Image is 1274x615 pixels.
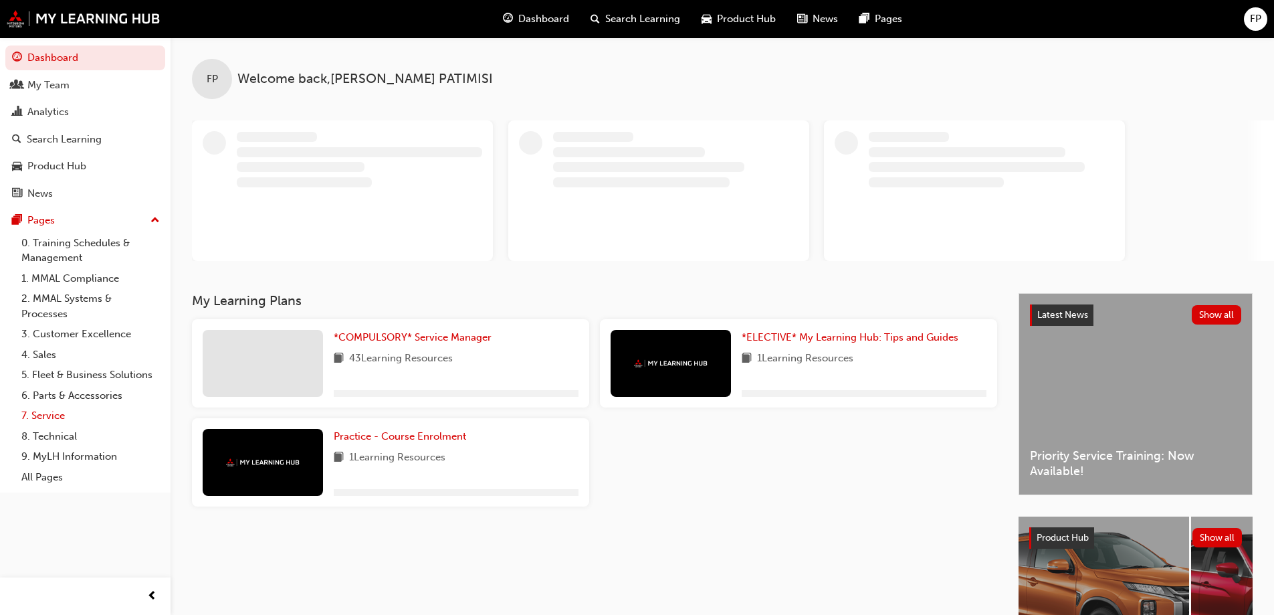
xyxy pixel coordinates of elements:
span: Priority Service Training: Now Available! [1030,448,1241,478]
span: car-icon [702,11,712,27]
div: Search Learning [27,132,102,147]
a: 6. Parts & Accessories [16,385,165,406]
a: 4. Sales [16,345,165,365]
span: Pages [875,11,902,27]
div: News [27,186,53,201]
a: Product Hub [5,154,165,179]
span: chart-icon [12,106,22,118]
a: 7. Service [16,406,165,426]
span: Search Learning [605,11,680,27]
span: pages-icon [12,215,22,227]
a: car-iconProduct Hub [691,5,786,33]
a: guage-iconDashboard [492,5,580,33]
a: My Team [5,73,165,98]
button: Show all [1192,305,1242,325]
a: news-iconNews [786,5,849,33]
button: Pages [5,208,165,233]
a: 2. MMAL Systems & Processes [16,288,165,324]
div: My Team [27,78,70,93]
span: people-icon [12,80,22,92]
span: Welcome back , [PERSON_NAME] PATIMISI [237,72,493,87]
a: 3. Customer Excellence [16,324,165,345]
span: search-icon [12,134,21,146]
button: DashboardMy TeamAnalyticsSearch LearningProduct HubNews [5,43,165,208]
span: FP [207,72,218,87]
span: Product Hub [1037,532,1089,543]
span: book-icon [334,351,344,367]
div: Analytics [27,104,69,120]
h3: My Learning Plans [192,293,997,309]
a: *COMPULSORY* Service Manager [334,330,497,345]
span: news-icon [797,11,807,27]
span: search-icon [591,11,600,27]
a: 5. Fleet & Business Solutions [16,365,165,385]
span: *COMPULSORY* Service Manager [334,331,492,343]
a: Search Learning [5,127,165,152]
button: Show all [1192,528,1243,547]
a: Latest NewsShow all [1030,304,1241,326]
span: Latest News [1037,309,1088,321]
span: up-icon [150,212,160,230]
span: book-icon [334,450,344,466]
a: All Pages [16,467,165,488]
span: FP [1250,11,1261,27]
span: Practice - Course Enrolment [334,430,466,442]
span: News [813,11,838,27]
a: search-iconSearch Learning [580,5,691,33]
span: 1 Learning Resources [757,351,853,367]
span: *ELECTIVE* My Learning Hub: Tips and Guides [742,331,958,343]
a: News [5,181,165,206]
button: FP [1244,7,1267,31]
img: mmal [226,458,300,467]
a: 0. Training Schedules & Management [16,233,165,268]
a: Analytics [5,100,165,124]
a: 1. MMAL Compliance [16,268,165,289]
div: Product Hub [27,159,86,174]
span: Product Hub [717,11,776,27]
a: 8. Technical [16,426,165,447]
span: 43 Learning Resources [349,351,453,367]
a: *ELECTIVE* My Learning Hub: Tips and Guides [742,330,964,345]
span: pages-icon [859,11,869,27]
a: Dashboard [5,46,165,70]
span: car-icon [12,161,22,173]
a: 9. MyLH Information [16,446,165,467]
a: Product HubShow all [1029,527,1242,549]
span: news-icon [12,188,22,200]
a: Practice - Course Enrolment [334,429,471,444]
img: mmal [7,10,161,27]
div: Pages [27,213,55,228]
span: prev-icon [147,588,157,605]
span: guage-icon [503,11,513,27]
img: mmal [634,359,708,368]
span: 1 Learning Resources [349,450,445,466]
span: guage-icon [12,52,22,64]
span: Dashboard [518,11,569,27]
a: pages-iconPages [849,5,913,33]
span: book-icon [742,351,752,367]
a: Latest NewsShow allPriority Service Training: Now Available! [1019,293,1253,495]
